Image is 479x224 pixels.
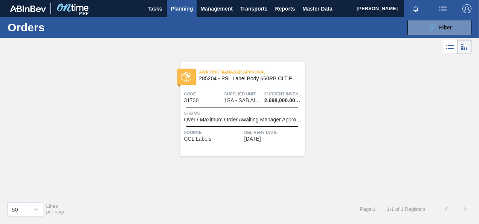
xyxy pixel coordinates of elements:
div: List Vision [443,40,457,54]
span: 285204 - PSL Label Body 660RB CLT PU 25 [199,76,299,81]
div: Card Vision [457,40,471,54]
span: Management [200,4,233,13]
div: 50 [12,206,18,212]
span: 2,698,000.000 EA [264,98,303,103]
img: userActions [438,4,447,13]
span: CCL Labels [184,136,212,142]
span: Code [184,90,223,98]
span: Supplied Unit [224,90,262,98]
span: 09/13/2025 [244,136,261,142]
button: < [437,199,456,218]
button: Filter [407,20,471,35]
span: Current inventory [264,90,303,98]
span: Tasks [146,4,163,13]
span: Delivery Date [244,129,303,136]
span: 1SA - SAB Alrode Brewery [224,98,262,103]
img: Logout [462,4,471,13]
button: > [456,199,474,218]
span: 1 - 1 of 1 Registers [387,206,426,212]
span: Reports [275,4,295,13]
span: Status [184,109,303,117]
span: Filter [439,25,452,31]
img: status [182,72,191,82]
span: 31730 [184,98,199,103]
span: Lines per page [46,203,66,215]
span: Planning [171,4,193,13]
span: Over / Maximum Order Awaiting Manager Approval [184,117,303,123]
img: TNhmsLtSVTkK8tSr43FrP2fwEKptu5GPRR3wAAAABJRU5ErkJggg== [10,5,46,12]
span: Awaiting Manager Approval [199,68,305,76]
span: Page : 1 [360,206,375,212]
button: Notifications [404,3,428,14]
h1: Orders [8,23,111,32]
a: statusAwaiting Manager Approval285204 - PSL Label Body 660RB CLT PU 25Code31730Supplied Unit1SA -... [175,61,305,156]
span: Transports [240,4,267,13]
span: Source [184,129,243,136]
span: Master Data [302,4,332,13]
